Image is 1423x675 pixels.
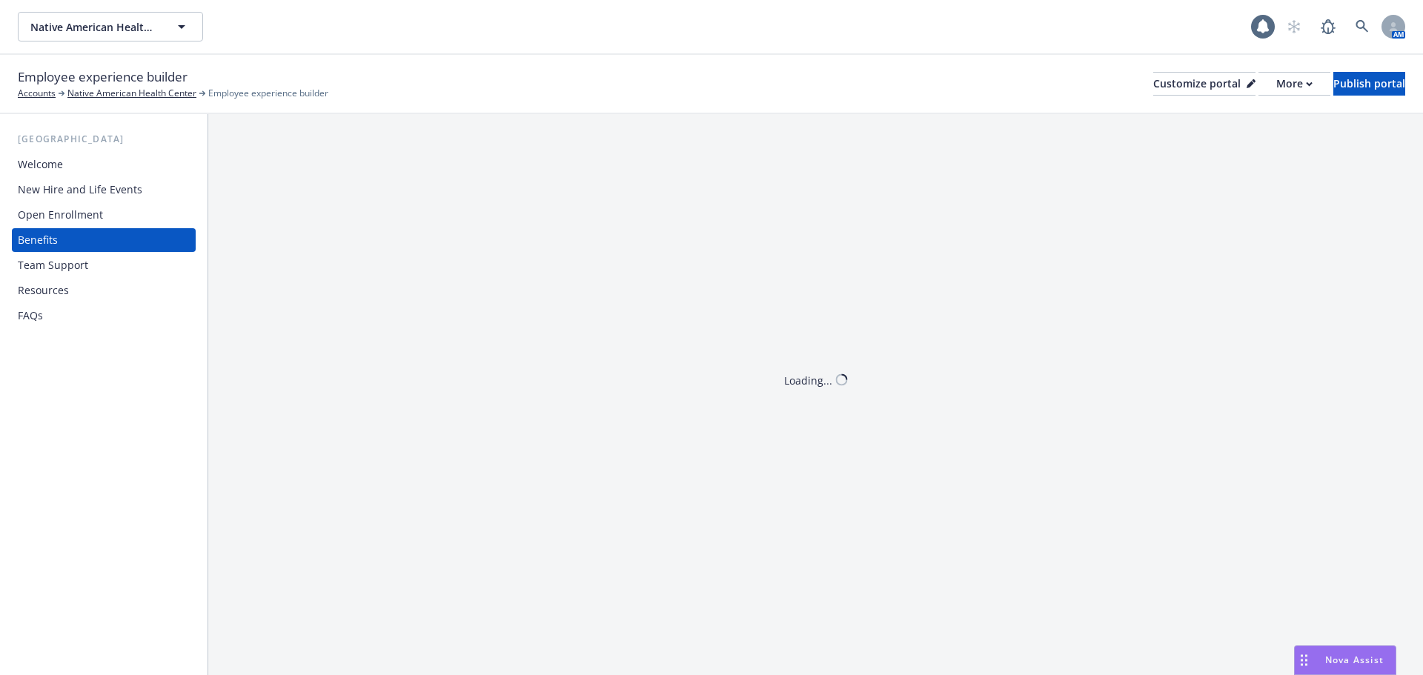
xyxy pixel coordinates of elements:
[1295,646,1313,674] div: Drag to move
[12,153,196,176] a: Welcome
[12,228,196,252] a: Benefits
[1258,72,1330,96] button: More
[1347,12,1377,41] a: Search
[1279,12,1309,41] a: Start snowing
[784,372,832,388] div: Loading...
[1294,645,1396,675] button: Nova Assist
[18,12,203,41] button: Native American Health Center
[1313,12,1343,41] a: Report a Bug
[18,178,142,202] div: New Hire and Life Events
[18,67,188,87] span: Employee experience builder
[1153,72,1256,96] button: Customize portal
[12,279,196,302] a: Resources
[18,279,69,302] div: Resources
[12,178,196,202] a: New Hire and Life Events
[18,304,43,327] div: FAQs
[18,253,88,277] div: Team Support
[12,132,196,147] div: [GEOGRAPHIC_DATA]
[208,87,328,100] span: Employee experience builder
[18,203,103,227] div: Open Enrollment
[18,87,56,100] a: Accounts
[12,203,196,227] a: Open Enrollment
[18,153,63,176] div: Welcome
[30,19,159,35] span: Native American Health Center
[67,87,196,100] a: Native American Health Center
[1276,73,1313,95] div: More
[12,253,196,277] a: Team Support
[1153,73,1256,95] div: Customize portal
[1333,73,1405,95] div: Publish portal
[1325,654,1384,666] span: Nova Assist
[1333,72,1405,96] button: Publish portal
[18,228,58,252] div: Benefits
[12,304,196,327] a: FAQs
